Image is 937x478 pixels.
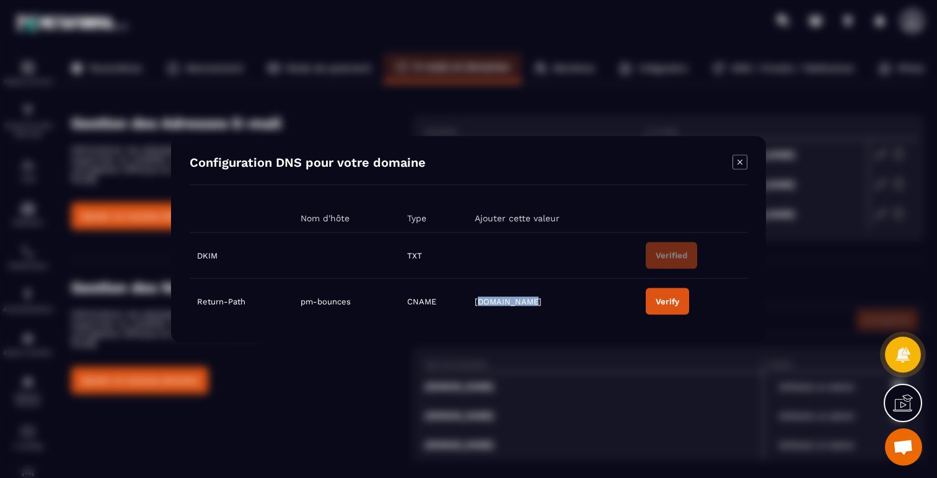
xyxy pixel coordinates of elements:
[400,232,467,278] td: TXT
[190,278,293,324] td: Return-Path
[190,232,293,278] td: DKIM
[475,296,542,306] span: [DOMAIN_NAME]
[467,203,638,232] th: Ajouter cette valeur
[293,203,400,232] th: Nom d'hôte
[301,296,351,306] span: pm-bounces
[885,428,922,466] div: Ouvrir le chat
[190,154,426,172] h4: Configuration DNS pour votre domaine
[400,203,467,232] th: Type
[656,296,679,306] div: Verify
[646,242,697,268] button: Verified
[400,278,467,324] td: CNAME
[646,288,689,314] button: Verify
[656,250,687,260] div: Verified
